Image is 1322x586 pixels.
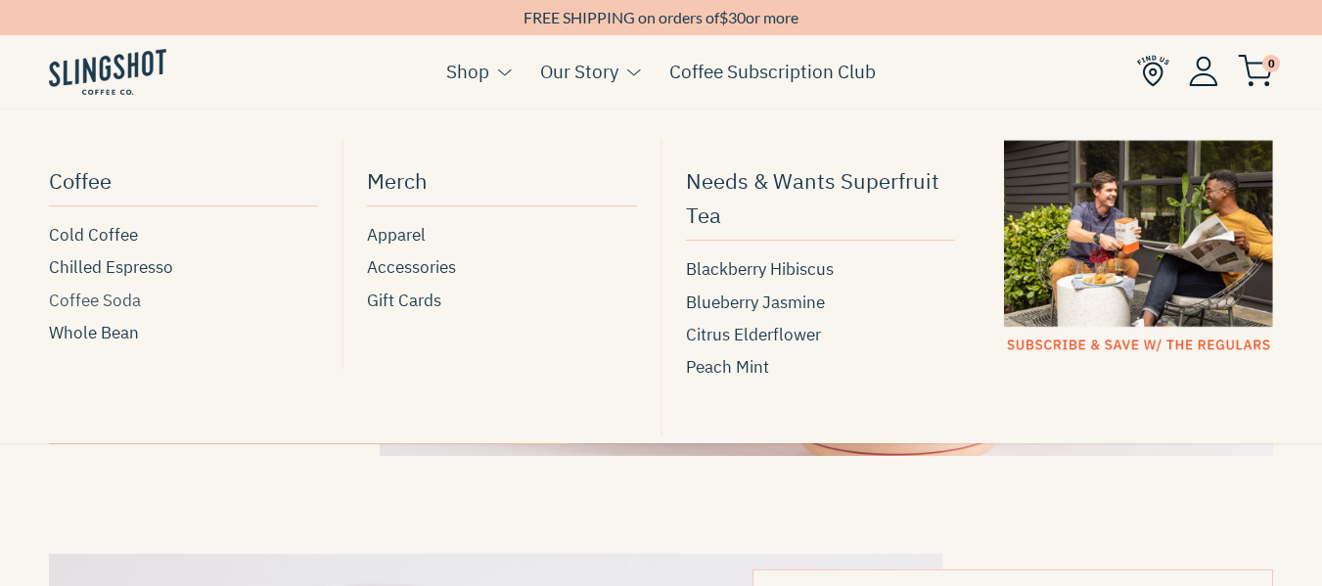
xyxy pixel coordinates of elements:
[1137,55,1169,87] img: Find Us
[1189,56,1218,86] img: Account
[49,223,318,249] a: Cold Coffee
[728,8,746,26] span: 30
[1238,55,1273,87] img: cart
[686,163,955,232] span: Needs & Wants Superfruit Tea
[367,158,636,206] a: Merch
[367,288,441,314] span: Gift Cards
[686,158,955,241] a: Needs & Wants Superfruit Tea
[686,322,955,348] a: Citrus Elderflower
[49,158,318,206] a: Coffee
[367,255,456,282] span: Accessories
[686,290,825,316] span: Blueberry Jasmine
[49,255,173,282] span: Chilled Espresso
[49,320,139,346] span: Whole Bean
[49,163,112,198] span: Coffee
[686,322,821,348] span: Citrus Elderflower
[686,354,769,381] span: Peach Mint
[367,288,636,314] a: Gift Cards
[446,57,489,86] a: Shop
[669,57,876,86] a: Coffee Subscription Club
[686,290,955,316] a: Blueberry Jasmine
[1262,55,1280,72] span: 0
[686,354,955,381] a: Peach Mint
[49,288,318,314] a: Coffee Soda
[49,255,318,282] a: Chilled Espresso
[367,163,428,198] span: Merch
[719,8,728,26] span: $
[367,223,636,249] a: Apparel
[367,223,426,249] span: Apparel
[540,57,618,86] a: Our Story
[49,320,318,346] a: Whole Bean
[686,257,955,284] a: Blackberry Hibiscus
[686,257,834,284] span: Blackberry Hibiscus
[367,255,636,282] a: Accessories
[49,288,141,314] span: Coffee Soda
[1238,60,1273,83] a: 0
[49,223,138,249] span: Cold Coffee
